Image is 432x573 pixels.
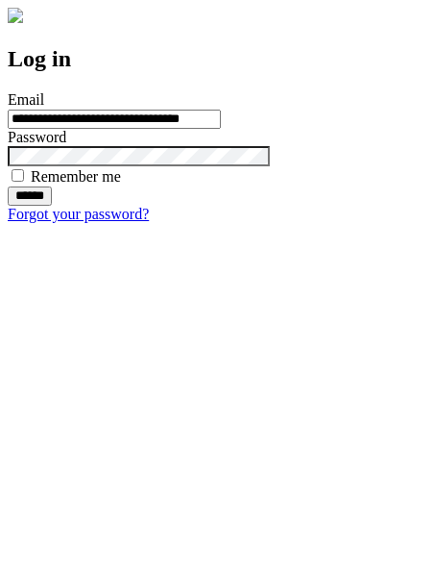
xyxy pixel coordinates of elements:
label: Remember me [31,168,121,185]
label: Email [8,91,44,108]
h2: Log in [8,46,424,72]
label: Password [8,129,66,145]
a: Forgot your password? [8,206,149,222]
img: logo-4e3dc11c47720685a147b03b5a06dd966a58ff35d612b21f08c02c0306f2b779.png [8,8,23,23]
